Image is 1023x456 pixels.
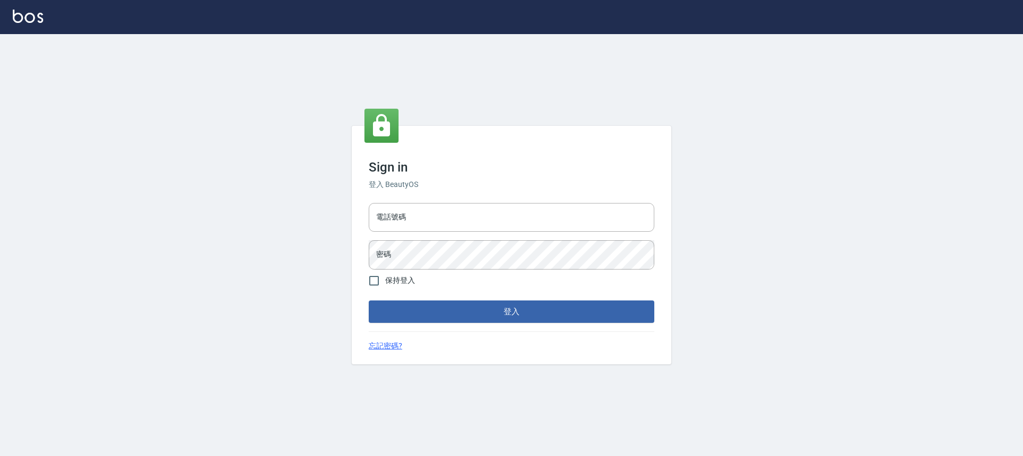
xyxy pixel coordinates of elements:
[13,10,43,23] img: Logo
[385,275,415,286] span: 保持登入
[369,179,654,190] h6: 登入 BeautyOS
[369,300,654,323] button: 登入
[369,160,654,175] h3: Sign in
[369,340,402,352] a: 忘記密碼?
